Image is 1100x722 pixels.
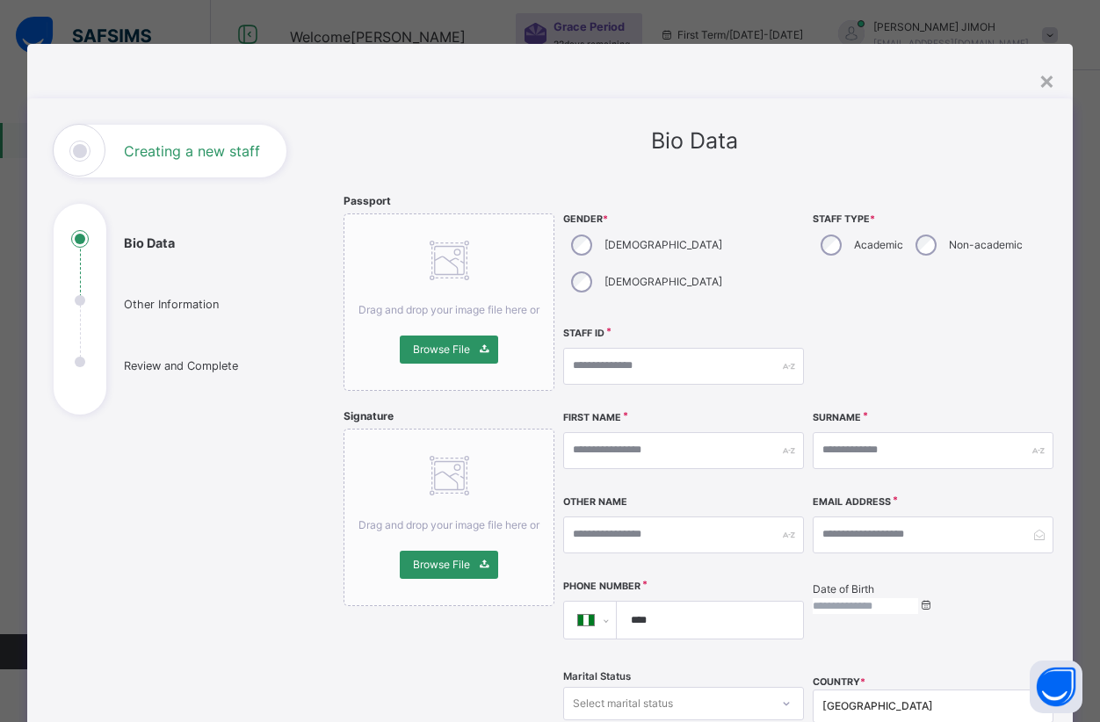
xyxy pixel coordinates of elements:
span: Drag and drop your image file here or [358,518,539,531]
div: [GEOGRAPHIC_DATA] [822,698,1021,714]
div: Drag and drop your image file here orBrowse File [344,213,554,391]
button: Open asap [1030,661,1082,713]
label: First Name [563,411,621,425]
span: Browse File [413,342,470,357]
span: Gender [563,213,804,227]
label: [DEMOGRAPHIC_DATA] [604,274,722,290]
span: Signature [344,409,394,422]
span: Marital Status [563,669,631,684]
span: Passport [344,194,391,207]
label: Staff ID [563,327,604,341]
label: Date of Birth [813,582,874,596]
label: Phone Number [563,580,640,594]
span: COUNTRY [813,676,865,688]
div: Drag and drop your image file here orBrowse File [344,429,554,606]
label: Email Address [813,495,891,509]
label: Academic [854,237,903,253]
span: Staff Type [813,213,1053,227]
label: Non-academic [949,237,1023,253]
div: Select marital status [573,687,673,720]
h1: Creating a new staff [124,144,260,158]
span: Drag and drop your image file here or [358,303,539,316]
span: Browse File [413,557,470,573]
label: [DEMOGRAPHIC_DATA] [604,237,722,253]
div: × [1038,61,1055,98]
label: Surname [813,411,861,425]
label: Other Name [563,495,627,509]
span: Bio Data [651,127,738,154]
